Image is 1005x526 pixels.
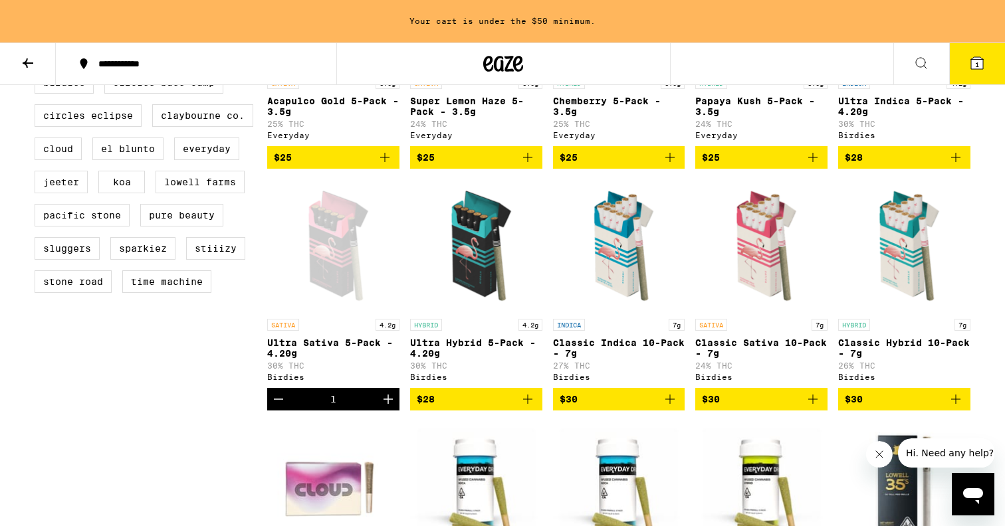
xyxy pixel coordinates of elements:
[122,270,211,293] label: Time Machine
[267,373,399,381] div: Birdies
[838,319,870,331] p: HYBRID
[410,388,542,410] button: Add to bag
[838,179,970,312] img: Birdies - Classic Hybrid 10-Pack - 7g
[838,361,970,370] p: 26% THC
[838,120,970,128] p: 30% THC
[267,319,299,331] p: SATIVA
[553,337,685,359] p: Classic Indica 10-Pack - 7g
[156,171,245,193] label: Lowell Farms
[376,319,399,331] p: 4.2g
[410,361,542,370] p: 30% THC
[410,373,542,381] div: Birdies
[553,361,685,370] p: 27% THC
[330,394,336,404] div: 1
[695,120,828,128] p: 24% THC
[410,96,542,117] p: Super Lemon Haze 5-Pack - 3.5g
[838,146,970,169] button: Add to bag
[417,394,435,404] span: $28
[560,152,578,163] span: $25
[35,270,112,293] label: Stone Road
[267,179,399,388] a: Open page for Ultra Sativa 5-Pack - 4.20g from Birdies
[410,319,442,331] p: HYBRID
[695,361,828,370] p: 24% THC
[553,373,685,381] div: Birdies
[98,171,145,193] label: Koa
[695,337,828,359] p: Classic Sativa 10-Pack - 7g
[553,120,685,128] p: 25% THC
[410,146,542,169] button: Add to bag
[274,152,292,163] span: $25
[695,319,727,331] p: SATIVA
[140,204,223,226] label: Pure Beauty
[553,319,585,331] p: INDICA
[838,131,970,139] div: Birdies
[838,373,970,381] div: Birdies
[695,179,828,388] a: Open page for Classic Sativa 10-Pack - 7g from Birdies
[35,204,130,226] label: Pacific Stone
[838,179,970,388] a: Open page for Classic Hybrid 10-Pack - 7g from Birdies
[267,337,399,359] p: Ultra Sativa 5-Pack - 4.20g
[560,394,578,404] span: $30
[518,319,542,331] p: 4.2g
[695,373,828,381] div: Birdies
[695,179,828,312] img: Birdies - Classic Sativa 10-Pack - 7g
[695,388,828,410] button: Add to bag
[377,388,399,410] button: Increment
[267,131,399,139] div: Everyday
[553,388,685,410] button: Add to bag
[838,96,970,117] p: Ultra Indica 5-Pack - 4.20g
[553,179,685,388] a: Open page for Classic Indica 10-Pack - 7g from Birdies
[553,131,685,139] div: Everyday
[35,171,88,193] label: Jeeter
[669,319,685,331] p: 7g
[417,152,435,163] span: $25
[267,388,290,410] button: Decrement
[702,152,720,163] span: $25
[174,137,239,160] label: Everyday
[954,319,970,331] p: 7g
[410,337,542,359] p: Ultra Hybrid 5-Pack - 4.20g
[553,179,685,312] img: Birdies - Classic Indica 10-Pack - 7g
[695,96,828,117] p: Papaya Kush 5-Pack - 3.5g
[267,361,399,370] p: 30% THC
[845,152,863,163] span: $28
[92,137,164,160] label: El Blunto
[35,237,100,260] label: Sluggers
[110,237,175,260] label: Sparkiez
[35,104,142,127] label: Circles Eclipse
[186,237,245,260] label: STIIIZY
[812,319,828,331] p: 7g
[952,473,994,515] iframe: Button to launch messaging window
[410,179,542,388] a: Open page for Ultra Hybrid 5-Pack - 4.20g from Birdies
[898,438,994,468] iframe: Message from company
[695,146,828,169] button: Add to bag
[838,337,970,359] p: Classic Hybrid 10-Pack - 7g
[35,137,82,160] label: Cloud
[410,120,542,128] p: 24% THC
[267,120,399,128] p: 25% THC
[838,388,970,410] button: Add to bag
[845,394,863,404] span: $30
[553,96,685,117] p: Chemberry 5-Pack - 3.5g
[975,60,979,68] span: 1
[267,146,399,169] button: Add to bag
[695,131,828,139] div: Everyday
[152,104,253,127] label: Claybourne Co.
[553,146,685,169] button: Add to bag
[866,441,893,468] iframe: Close message
[949,43,1005,84] button: 1
[267,96,399,117] p: Acapulco Gold 5-Pack - 3.5g
[702,394,720,404] span: $30
[410,131,542,139] div: Everyday
[410,179,542,312] img: Birdies - Ultra Hybrid 5-Pack - 4.20g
